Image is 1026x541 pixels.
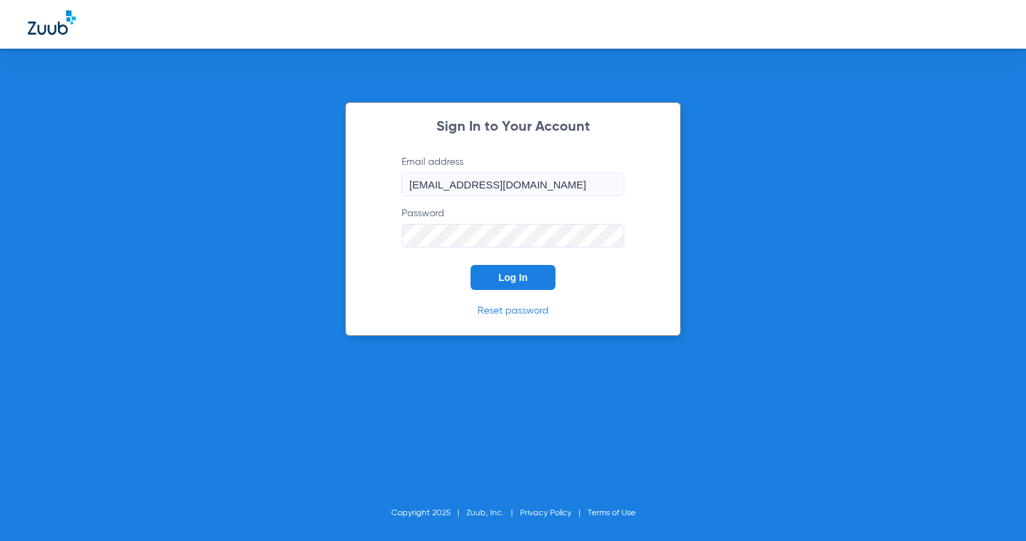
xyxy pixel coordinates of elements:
[587,509,636,517] a: Terms of Use
[391,506,466,520] li: Copyright 2025
[402,207,624,248] label: Password
[402,224,624,248] input: Password
[471,265,555,290] button: Log In
[520,509,571,517] a: Privacy Policy
[466,506,520,520] li: Zuub, Inc.
[956,474,1026,541] iframe: Chat Widget
[498,272,528,283] span: Log In
[381,120,645,134] h2: Sign In to Your Account
[478,306,548,316] a: Reset password
[28,10,76,35] img: Zuub Logo
[402,172,624,196] input: Email address
[402,155,624,196] label: Email address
